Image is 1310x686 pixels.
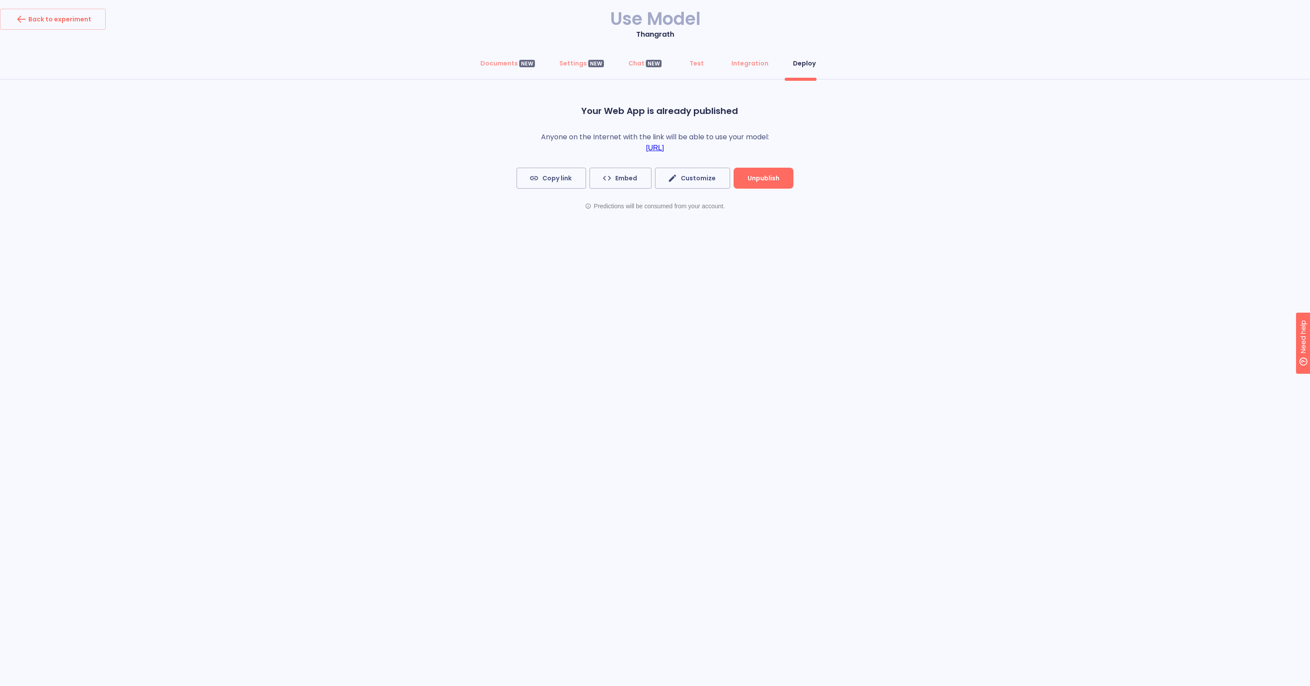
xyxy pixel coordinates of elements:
p: Anyone on the Internet with the link will be able to use your model: [515,132,795,141]
div: NEW [519,60,535,68]
div: Documents [480,59,535,68]
span: Embed [604,173,637,184]
div: NEW [646,60,662,68]
div: Integration [731,59,769,68]
a: [URL] [646,144,664,152]
div: Back to experiment [14,12,91,26]
button: Customize [655,168,730,189]
div: Chat [628,59,662,68]
h4: Your Web App is already published [515,106,795,117]
div: Predictions will be consumed from your account. [515,203,795,210]
span: Customize [669,173,716,184]
span: Need help [21,2,54,13]
div: Settings [559,59,604,68]
span: Unpublish [748,173,779,184]
div: Test [689,59,704,68]
button: Unpublish [734,168,793,189]
button: Embed [589,168,652,189]
button: Copy link [517,168,586,189]
div: Deploy [793,59,816,68]
span: Copy link [531,173,572,184]
div: NEW [588,60,604,68]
